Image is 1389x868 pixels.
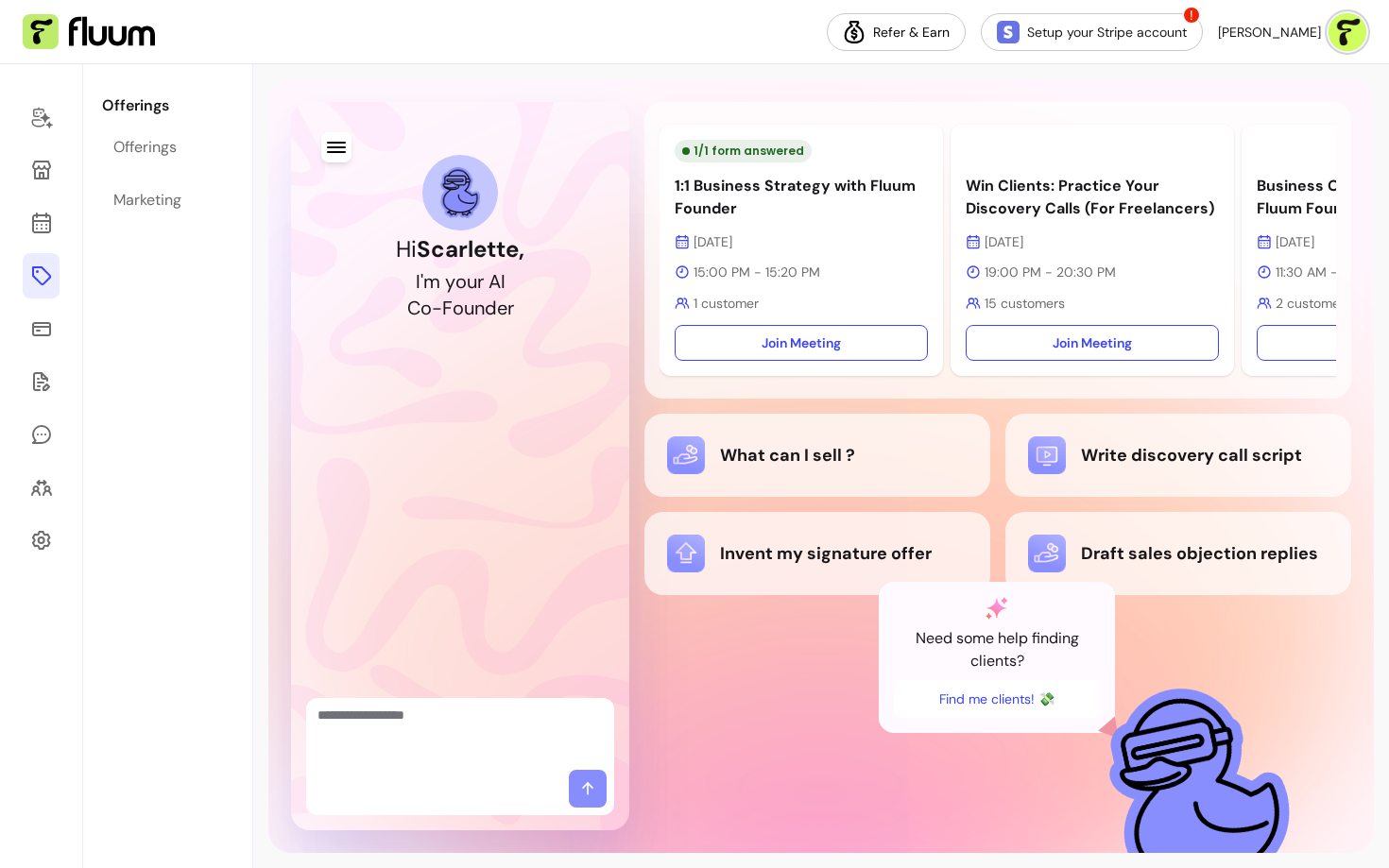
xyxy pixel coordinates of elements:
div: o [420,295,432,321]
p: 1 customer [675,294,928,313]
div: 1 / 1 form answered [675,140,812,162]
div: r [507,295,514,321]
a: Calendar [23,200,60,246]
h1: Hi [396,234,524,264]
div: Write discovery call script [1028,436,1329,474]
span: ! [1182,6,1201,25]
div: r [477,268,484,295]
a: Join Meeting [966,325,1219,361]
img: Write discovery call script [1028,436,1066,474]
div: e [497,295,507,321]
div: u [467,268,477,295]
img: AI Co-Founder avatar [440,167,480,217]
p: 15 customers [966,294,1219,313]
img: Draft sales objection replies [1028,535,1066,572]
a: Join Meeting [675,325,928,361]
span: [PERSON_NAME] [1218,23,1321,42]
a: My Messages [23,412,60,457]
div: o [455,268,467,295]
div: I [416,268,420,295]
p: 1:1 Business Strategy with Fluum Founder [675,175,928,220]
textarea: Ask me anything... [317,706,603,762]
div: Offerings [113,136,177,159]
a: Forms [23,359,60,404]
b: Scarlette , [417,234,524,264]
button: avatar[PERSON_NAME] [1218,13,1366,51]
div: C [407,295,420,321]
div: m [423,268,440,295]
div: d [485,295,497,321]
img: Fluum Logo [23,14,155,50]
a: Setup your Stripe account [981,13,1203,51]
p: Need some help finding clients? [894,627,1100,672]
div: ' [420,268,423,295]
div: F [442,295,453,321]
a: Marketing [102,178,232,223]
img: Invent my signature offer [667,535,705,572]
div: Invent my signature offer [667,535,968,572]
img: Stripe Icon [997,21,1020,43]
p: [DATE] [675,232,928,251]
p: Win Clients: Practice Your Discovery Calls (For Freelancers) [966,175,1219,220]
img: What can I sell ? [667,436,705,474]
img: avatar [1329,13,1366,51]
img: AI Co-Founder gradient star [986,597,1008,620]
a: Offerings [102,125,232,170]
div: o [453,295,464,321]
a: Home [23,94,60,140]
div: n [474,295,485,321]
p: [DATE] [966,232,1219,251]
div: A [489,268,501,295]
a: Storefront [23,147,60,193]
a: Settings [23,518,60,563]
h2: I'm your AI Co-Founder [374,268,546,321]
div: u [464,295,474,321]
div: What can I sell ? [667,436,968,474]
a: Clients [23,465,60,510]
div: I [501,268,506,295]
p: Offerings [102,94,232,117]
div: Draft sales objection replies [1028,535,1329,572]
div: y [445,268,455,295]
button: Find me clients! 💸 [894,680,1100,718]
p: 15:00 PM - 15:20 PM [675,263,928,281]
a: Offerings [23,253,60,298]
a: Refer & Earn [827,13,966,51]
div: Marketing [113,189,181,212]
p: 19:00 PM - 20:30 PM [966,263,1219,281]
a: Sales [23,306,60,351]
div: - [432,295,442,321]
